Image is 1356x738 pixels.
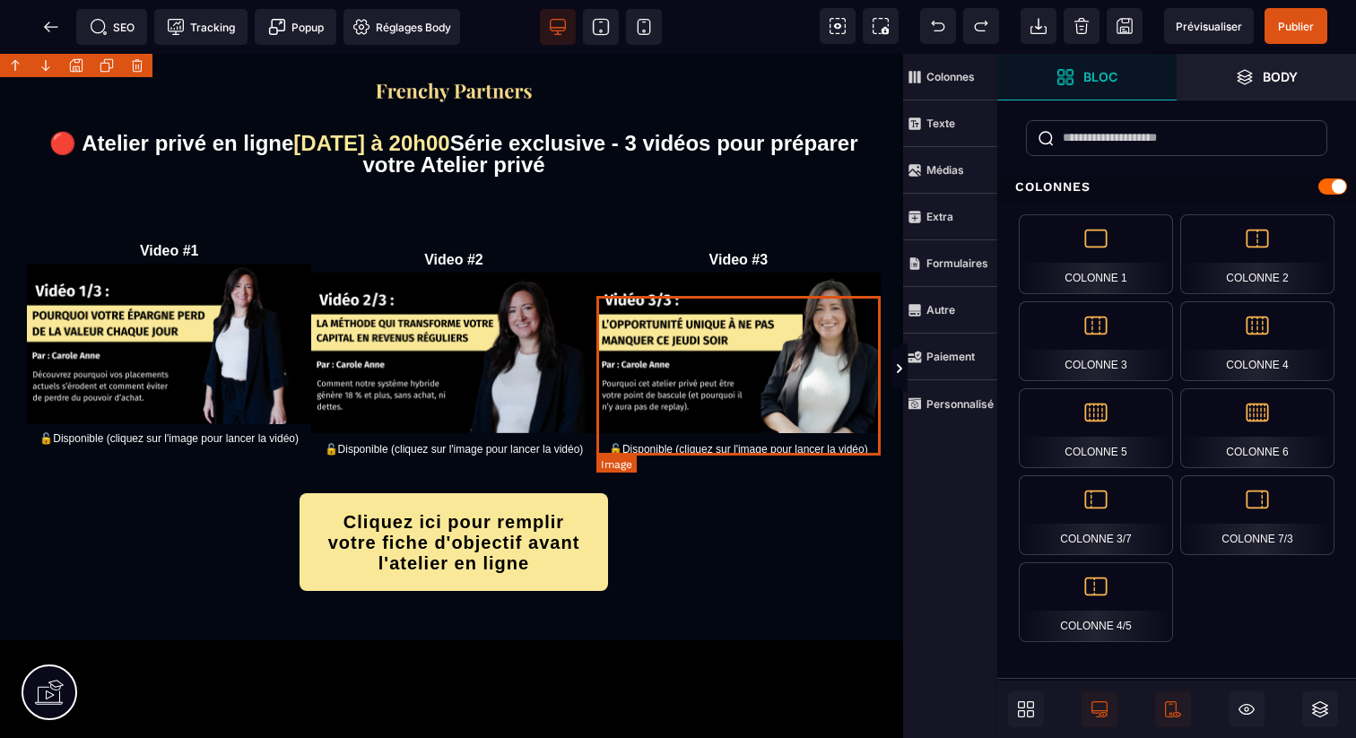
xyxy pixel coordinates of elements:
strong: Extra [926,210,953,223]
span: Prévisualiser [1176,20,1242,33]
span: Formulaires [903,240,997,287]
div: Colonne 3/7 [1019,475,1173,555]
img: 6fd445e8ec61bf7b7b6546b80f228ae1_2.png [311,219,595,378]
span: Afficher le desktop [1082,691,1117,727]
span: Popup [268,18,324,36]
span: Capture d'écran [863,8,899,44]
span: Enregistrer [1107,8,1143,44]
div: Colonne 4 [1180,301,1334,381]
span: Code de suivi [154,9,248,45]
span: Texte [903,100,997,147]
strong: Bloc [1083,70,1117,83]
div: 🔴 Atelier privé en ligne Série exclusive - 3 vidéos pour préparer votre Atelier privé [27,79,881,122]
img: 460209954afb98c818f0e71fec9f04ba_1.png [27,210,311,369]
span: Extra [903,194,997,240]
div: Colonne 1 [1019,214,1173,294]
span: SEO [90,18,135,36]
strong: Paiement [926,350,975,363]
div: Colonne 2 [1180,214,1334,294]
span: Colonnes [903,54,997,100]
strong: Autre [926,303,955,317]
div: Colonne 6 [1180,388,1334,468]
span: Réglages Body [352,18,451,36]
span: Voir mobile [626,9,662,45]
span: Défaire [920,8,956,44]
span: Afficher le mobile [1155,691,1191,727]
span: Rétablir [963,8,999,44]
span: Médias [903,147,997,194]
span: Publier [1278,20,1314,33]
span: Voir les composants [820,8,856,44]
span: Ouvrir les blocs [997,54,1177,100]
div: Colonne 5 [1019,388,1173,468]
span: Importer [1021,8,1056,44]
span: Métadata SEO [76,9,147,45]
span: Aperçu [1164,8,1254,44]
span: Tracking [167,18,235,36]
span: Nettoyage [1064,8,1100,44]
strong: Médias [926,163,964,177]
span: Ouvrir les calques [1177,54,1356,100]
button: Cliquez ici pour remplir votre fiche d'objectif avant l'atelier en ligne [300,439,608,537]
span: Voir bureau [540,9,576,45]
span: 🔓Disponible (cliquez sur l'image pour lancer la vidéo) [325,389,584,402]
div: Colonne 3 [1019,301,1173,381]
div: Colonnes [997,170,1356,204]
b: Video #1 [140,189,199,204]
div: Colonne 7/3 [1180,475,1334,555]
span: Ouvrir les calques [1302,691,1338,727]
div: Colonne 4/5 [1019,562,1173,642]
img: f2a3730b544469f405c58ab4be6274e8_Capture_d%E2%80%99e%CC%81cran_2025-09-01_a%CC%80_20.57.27.png [373,27,535,48]
strong: Formulaires [926,256,988,270]
text: 🔓Disponible (cliquez sur l'image pour lancer la vidéo) [27,374,311,395]
span: Paiement [903,334,997,380]
span: 🔓Disponible (cliquez sur l'image pour lancer la vidéo) [609,389,868,402]
strong: Personnalisé [926,397,994,411]
span: Personnalisé [903,380,997,427]
span: Créer une alerte modale [255,9,336,45]
span: Voir tablette [583,9,619,45]
span: Enregistrer le contenu [1265,8,1327,44]
strong: Texte [926,117,955,130]
span: Afficher les vues [997,343,1015,396]
b: Video #3 [709,198,769,213]
span: Favicon [343,9,460,45]
span: Retour [33,9,69,45]
strong: Body [1263,70,1298,83]
span: Masquer le bloc [1229,691,1265,727]
b: Video #2 [424,198,483,213]
img: 6fd445e8ec61bf7b7b6546b80f228ae1_3.png [596,219,881,378]
strong: Colonnes [926,70,975,83]
span: Autre [903,287,997,334]
span: Ouvrir les blocs [1008,691,1044,727]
